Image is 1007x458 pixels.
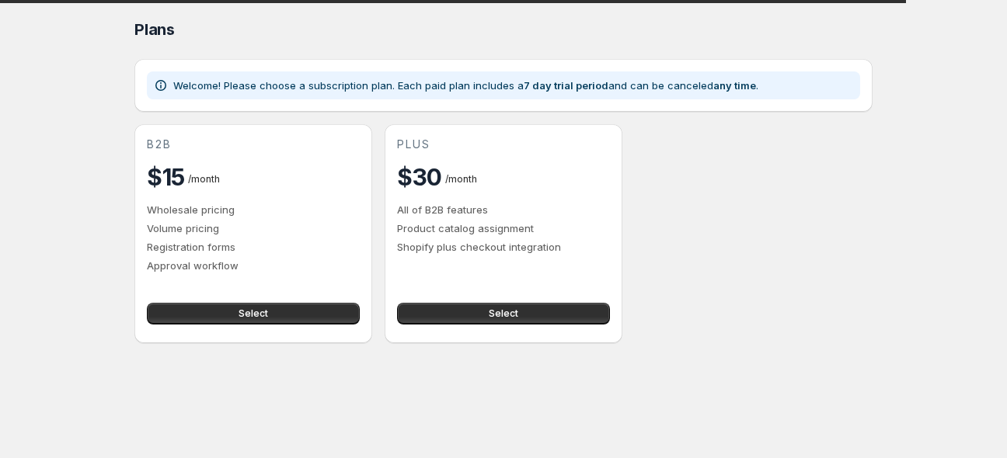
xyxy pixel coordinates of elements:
[147,258,360,273] p: Approval workflow
[147,239,360,255] p: Registration forms
[147,220,360,236] p: Volume pricing
[147,161,185,193] h2: $15
[397,137,430,152] span: plus
[147,303,360,324] button: Select
[445,173,477,185] span: / month
[489,307,518,320] span: Select
[147,202,360,217] p: Wholesale pricing
[397,220,610,236] p: Product catalog assignment
[188,173,220,185] span: / month
[134,20,175,39] span: Plans
[524,79,608,92] b: 7 day trial period
[397,239,610,255] p: Shopify plus checkout integration
[397,161,442,193] h2: $30
[173,78,758,93] p: Welcome! Please choose a subscription plan. Each paid plan includes a and can be canceled .
[397,202,610,217] p: All of B2B features
[713,79,756,92] b: any time
[397,303,610,324] button: Select
[239,307,268,320] span: Select
[147,137,172,152] span: b2b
